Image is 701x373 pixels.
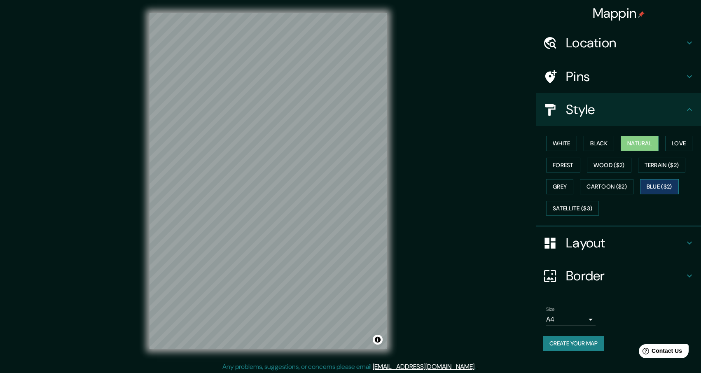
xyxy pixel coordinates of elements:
[584,136,615,151] button: Black
[566,35,685,51] h4: Location
[587,158,631,173] button: Wood ($2)
[150,13,387,349] canvas: Map
[546,306,555,313] label: Size
[665,136,692,151] button: Love
[638,158,686,173] button: Terrain ($2)
[476,362,477,372] div: .
[536,60,701,93] div: Pins
[536,26,701,59] div: Location
[477,362,479,372] div: .
[546,313,596,326] div: A4
[373,335,383,345] button: Toggle attribution
[566,268,685,284] h4: Border
[638,11,645,18] img: pin-icon.png
[640,179,679,194] button: Blue ($2)
[621,136,659,151] button: Natural
[546,201,599,216] button: Satellite ($3)
[536,259,701,292] div: Border
[536,93,701,126] div: Style
[546,136,577,151] button: White
[593,5,645,21] h4: Mappin
[546,158,580,173] button: Forest
[373,362,474,371] a: [EMAIL_ADDRESS][DOMAIN_NAME]
[566,235,685,251] h4: Layout
[566,101,685,118] h4: Style
[222,362,476,372] p: Any problems, suggestions, or concerns please email .
[536,226,701,259] div: Layout
[580,179,633,194] button: Cartoon ($2)
[566,68,685,85] h4: Pins
[546,179,573,194] button: Grey
[628,341,692,364] iframe: Help widget launcher
[543,336,604,351] button: Create your map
